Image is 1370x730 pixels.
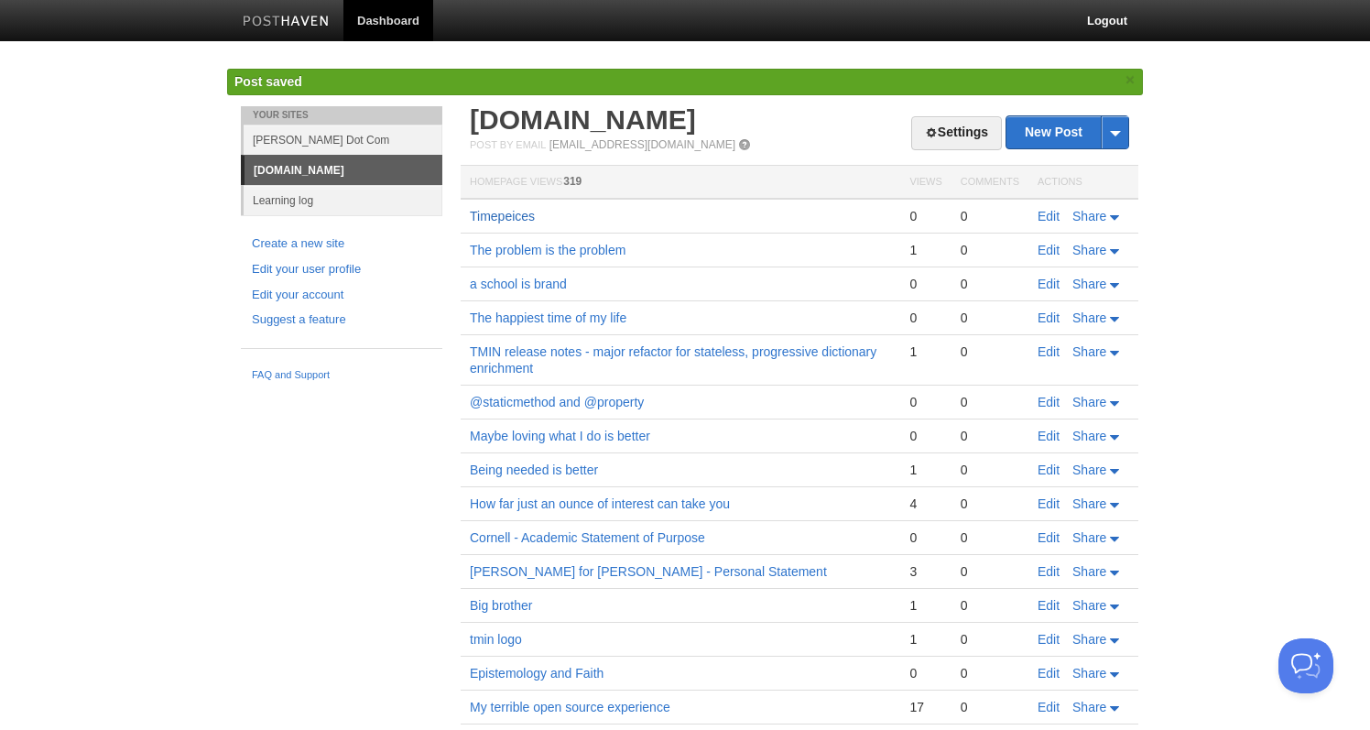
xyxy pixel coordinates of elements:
[470,277,567,291] a: a school is brand
[1122,69,1138,92] a: ×
[470,463,598,477] a: Being needed is better
[909,597,941,614] div: 1
[961,276,1019,292] div: 0
[961,699,1019,715] div: 0
[909,310,941,326] div: 0
[1072,700,1106,714] span: Share
[470,243,625,257] a: The problem is the problem
[470,632,522,647] a: tmin logo
[245,156,442,185] a: [DOMAIN_NAME]
[470,344,876,376] a: TMIN release notes - major refactor for stateless, progressive dictionary enrichment
[470,209,535,223] a: Timepeices
[243,16,330,29] img: Posthaven-bar
[1038,209,1060,223] a: Edit
[909,343,941,360] div: 1
[1072,496,1106,511] span: Share
[900,166,951,200] th: Views
[1038,700,1060,714] a: Edit
[470,598,532,613] a: Big brother
[909,529,941,546] div: 0
[909,208,941,224] div: 0
[244,185,442,215] a: Learning log
[1072,311,1106,325] span: Share
[909,276,941,292] div: 0
[1038,598,1060,613] a: Edit
[909,428,941,444] div: 0
[252,260,431,279] a: Edit your user profile
[470,666,603,681] a: Epistemology and Faith
[1038,243,1060,257] a: Edit
[1038,666,1060,681] a: Edit
[470,496,730,511] a: How far just an ounce of interest can take you
[252,286,431,305] a: Edit your account
[1038,632,1060,647] a: Edit
[234,74,302,89] span: Post saved
[1072,429,1106,443] span: Share
[1038,344,1060,359] a: Edit
[252,367,431,384] a: FAQ and Support
[909,242,941,258] div: 1
[951,166,1028,200] th: Comments
[470,311,626,325] a: The happiest time of my life
[1038,564,1060,579] a: Edit
[1038,496,1060,511] a: Edit
[470,700,670,714] a: My terrible open source experience
[470,139,546,150] span: Post by Email
[470,429,650,443] a: Maybe loving what I do is better
[470,395,644,409] a: @staticmethod and @property
[1072,666,1106,681] span: Share
[1006,116,1128,148] a: New Post
[252,234,431,254] a: Create a new site
[1038,530,1060,545] a: Edit
[1038,311,1060,325] a: Edit
[961,310,1019,326] div: 0
[909,631,941,648] div: 1
[1072,344,1106,359] span: Share
[1278,638,1333,693] iframe: Help Scout Beacon - Open
[911,116,1002,150] a: Settings
[961,529,1019,546] div: 0
[244,125,442,155] a: [PERSON_NAME] Dot Com
[563,175,582,188] span: 319
[1038,429,1060,443] a: Edit
[1028,166,1138,200] th: Actions
[1072,598,1106,613] span: Share
[1038,395,1060,409] a: Edit
[1038,463,1060,477] a: Edit
[909,563,941,580] div: 3
[961,496,1019,512] div: 0
[1072,632,1106,647] span: Share
[470,564,827,579] a: [PERSON_NAME] for [PERSON_NAME] - Personal Statement
[1072,463,1106,477] span: Share
[461,166,900,200] th: Homepage Views
[1072,277,1106,291] span: Share
[961,208,1019,224] div: 0
[470,104,696,135] a: [DOMAIN_NAME]
[961,563,1019,580] div: 0
[961,665,1019,681] div: 0
[961,462,1019,478] div: 0
[909,665,941,681] div: 0
[909,462,941,478] div: 1
[961,631,1019,648] div: 0
[1072,564,1106,579] span: Share
[961,597,1019,614] div: 0
[961,343,1019,360] div: 0
[1072,243,1106,257] span: Share
[961,428,1019,444] div: 0
[549,138,735,151] a: [EMAIL_ADDRESS][DOMAIN_NAME]
[961,394,1019,410] div: 0
[961,242,1019,258] div: 0
[1072,209,1106,223] span: Share
[1072,530,1106,545] span: Share
[909,394,941,410] div: 0
[241,106,442,125] li: Your Sites
[470,530,705,545] a: Cornell - Academic Statement of Purpose
[252,311,431,330] a: Suggest a feature
[1038,277,1060,291] a: Edit
[909,496,941,512] div: 4
[909,699,941,715] div: 17
[1072,395,1106,409] span: Share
